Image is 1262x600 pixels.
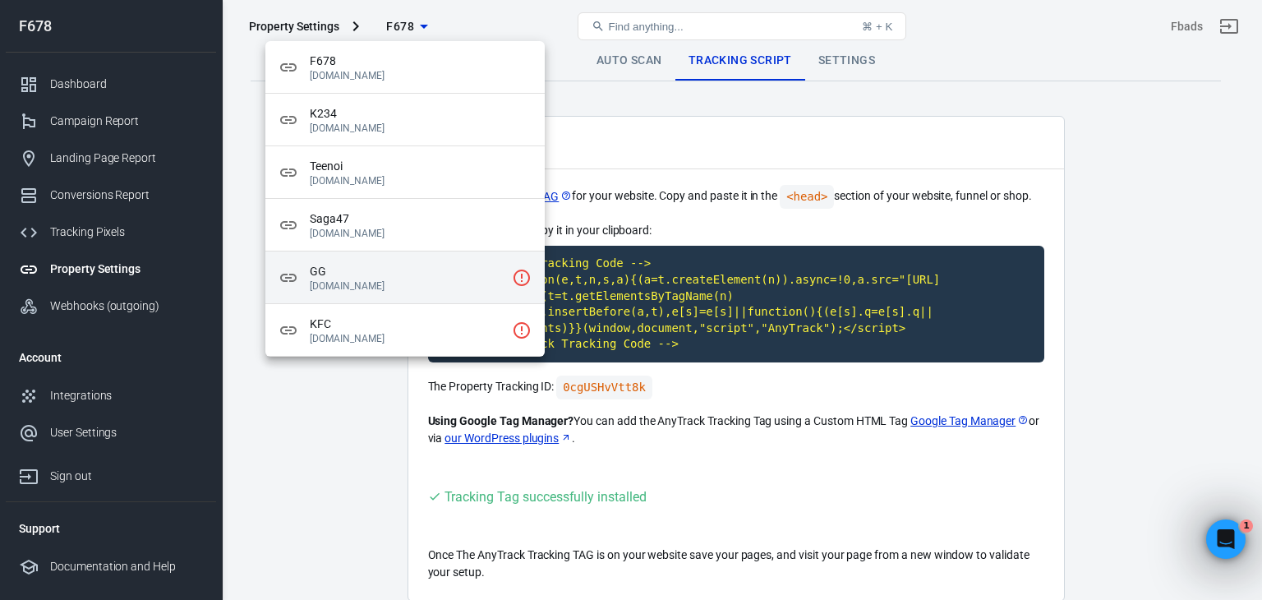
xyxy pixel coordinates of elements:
[265,146,545,199] div: Teenoi[DOMAIN_NAME]
[310,263,505,280] span: GG
[310,333,505,344] p: [DOMAIN_NAME]
[310,228,532,239] p: [DOMAIN_NAME]
[310,122,532,134] p: [DOMAIN_NAME]
[265,41,545,94] div: F678[DOMAIN_NAME]
[502,258,541,298] a: Click to setup tracking script
[310,175,532,187] p: [DOMAIN_NAME]
[265,252,545,304] div: GG[DOMAIN_NAME]
[265,199,545,252] div: Saga47[DOMAIN_NAME]
[1240,519,1253,533] span: 1
[265,94,545,146] div: K234[DOMAIN_NAME]
[310,70,532,81] p: [DOMAIN_NAME]
[310,105,532,122] span: K234
[265,304,545,357] div: KFC[DOMAIN_NAME]
[310,53,532,70] span: F678
[502,311,541,350] a: Click to setup tracking script
[310,280,505,292] p: [DOMAIN_NAME]
[1206,519,1246,559] iframe: Intercom live chat
[310,316,505,333] span: KFC
[310,210,532,228] span: Saga47
[310,158,532,175] span: Teenoi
